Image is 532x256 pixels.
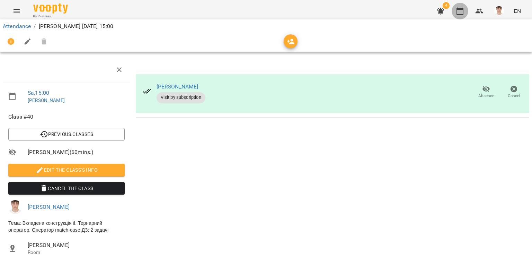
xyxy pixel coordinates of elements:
button: Edit the class's Info [8,164,125,176]
p: Room [28,249,125,256]
button: EN [511,5,524,17]
button: Previous Classes [8,128,125,140]
span: Visit by subscription [157,94,205,101]
span: Edit the class's Info [14,166,119,174]
button: Absence [472,83,500,102]
li: / [34,22,36,31]
img: 8fe045a9c59afd95b04cf3756caf59e6.jpg [8,200,22,214]
span: 4 [443,2,450,9]
button: Menu [8,3,25,19]
span: For Business [33,14,68,19]
button: Cancel the class [8,182,125,195]
span: [PERSON_NAME] ( 60 mins. ) [28,148,125,156]
a: Sa , 15:00 [28,89,49,96]
a: [PERSON_NAME] [157,83,198,90]
a: [PERSON_NAME] [28,97,65,103]
span: Cancel the class [14,184,119,193]
nav: breadcrumb [3,22,529,31]
span: Cancel [508,93,520,99]
span: Previous Classes [14,130,119,138]
a: [PERSON_NAME] [28,204,70,210]
span: [PERSON_NAME] [28,241,125,249]
p: [PERSON_NAME] [DATE] 15:00 [39,22,114,31]
button: Cancel [500,83,528,102]
li: Тема: Вкладена конструкція if. Тернарний оператор. Оператор match-case ДЗ: 2 задачі [3,217,130,236]
span: Class #40 [8,113,125,121]
span: Absence [478,93,494,99]
img: Voopty Logo [33,3,68,14]
span: EN [514,7,521,15]
a: Attendance [3,23,31,29]
img: 8fe045a9c59afd95b04cf3756caf59e6.jpg [494,6,504,16]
